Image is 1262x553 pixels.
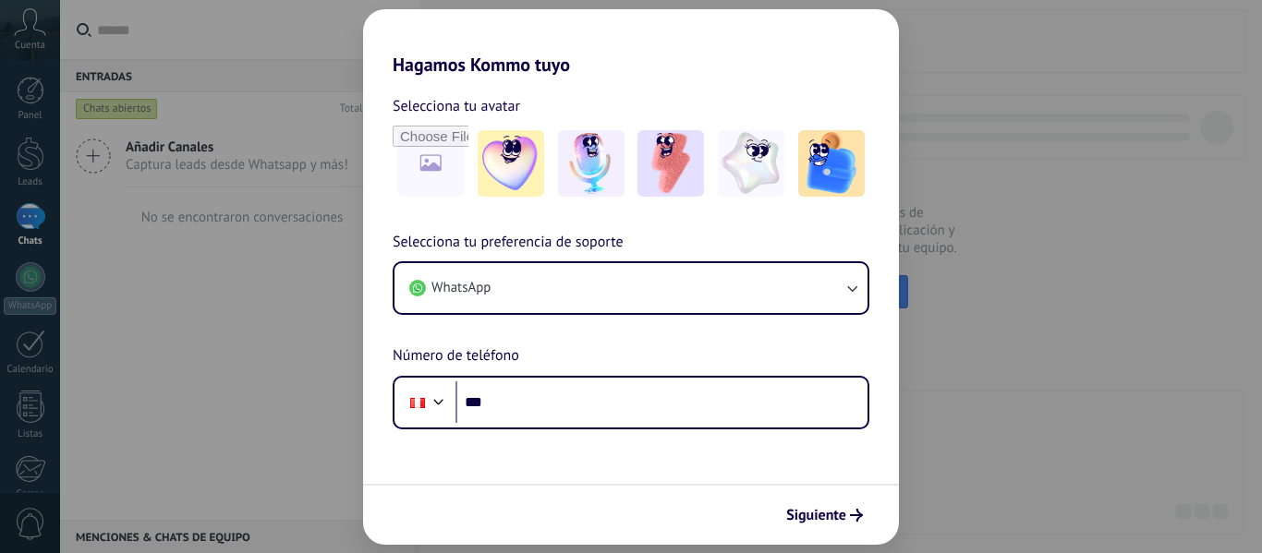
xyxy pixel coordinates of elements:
span: Siguiente [786,509,846,522]
button: Siguiente [778,499,871,531]
span: Selecciona tu preferencia de soporte [393,231,624,255]
span: Número de teléfono [393,344,519,368]
div: Peru: + 51 [400,383,435,422]
img: -3.jpeg [637,130,704,197]
span: Selecciona tu avatar [393,94,520,118]
img: -5.jpeg [798,130,865,197]
span: WhatsApp [431,279,491,297]
button: WhatsApp [394,263,868,313]
h2: Hagamos Kommo tuyo [363,9,899,76]
img: -1.jpeg [478,130,544,197]
img: -4.jpeg [718,130,784,197]
img: -2.jpeg [558,130,625,197]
